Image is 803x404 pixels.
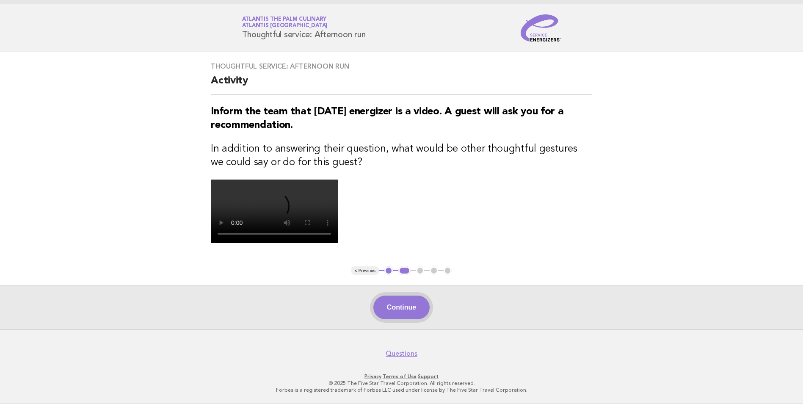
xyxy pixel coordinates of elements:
[373,296,430,319] button: Continue
[143,373,661,380] p: · ·
[364,374,381,379] a: Privacy
[351,266,379,275] button: < Previous
[521,14,561,42] img: Service Energizers
[418,374,439,379] a: Support
[211,107,563,130] strong: Inform the team that [DATE] energizer is a video. A guest will ask you for a recommendation.
[384,266,393,275] button: 1
[242,17,366,39] h1: Thoughtful service: Afternoon run
[242,17,328,28] a: Atlantis The Palm CulinaryAtlantis [GEOGRAPHIC_DATA]
[211,142,592,169] h3: In addition to answering their question, what would be other thoughtful gestures we could say or ...
[398,266,411,275] button: 2
[211,74,592,95] h2: Activity
[383,374,417,379] a: Terms of Use
[143,387,661,393] p: Forbes is a registered trademark of Forbes LLC used under license by The Five Star Travel Corpora...
[386,349,417,358] a: Questions
[211,62,592,71] h3: Thoughtful service: Afternoon run
[242,23,328,29] span: Atlantis [GEOGRAPHIC_DATA]
[143,380,661,387] p: © 2025 The Five Star Travel Corporation. All rights reserved.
